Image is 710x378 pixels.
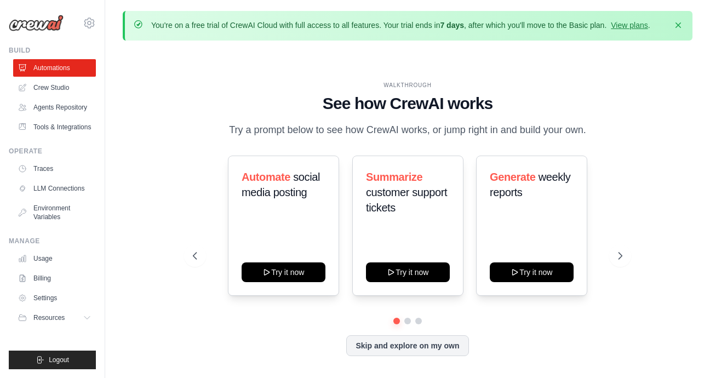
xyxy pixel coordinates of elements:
div: Manage [9,237,96,245]
a: Crew Studio [13,79,96,96]
span: Automate [242,171,290,183]
button: Skip and explore on my own [346,335,468,356]
span: Resources [33,313,65,322]
strong: 7 days [440,21,464,30]
a: Settings [13,289,96,307]
span: Logout [49,356,69,364]
button: Try it now [366,262,450,282]
button: Resources [13,309,96,327]
button: Logout [9,351,96,369]
a: Traces [13,160,96,177]
span: customer support tickets [366,186,447,214]
a: View plans [611,21,648,30]
button: Try it now [490,262,574,282]
h1: See how CrewAI works [193,94,622,113]
img: Logo [9,15,64,31]
a: LLM Connections [13,180,96,197]
button: Try it now [242,262,325,282]
div: Build [9,46,96,55]
a: Usage [13,250,96,267]
div: WALKTHROUGH [193,81,622,89]
p: Try a prompt below to see how CrewAI works, or jump right in and build your own. [224,122,592,138]
span: Generate [490,171,536,183]
div: Operate [9,147,96,156]
a: Billing [13,270,96,287]
a: Environment Variables [13,199,96,226]
a: Tools & Integrations [13,118,96,136]
a: Agents Repository [13,99,96,116]
p: You're on a free trial of CrewAI Cloud with full access to all features. Your trial ends in , aft... [151,20,650,31]
a: Automations [13,59,96,77]
span: Summarize [366,171,422,183]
